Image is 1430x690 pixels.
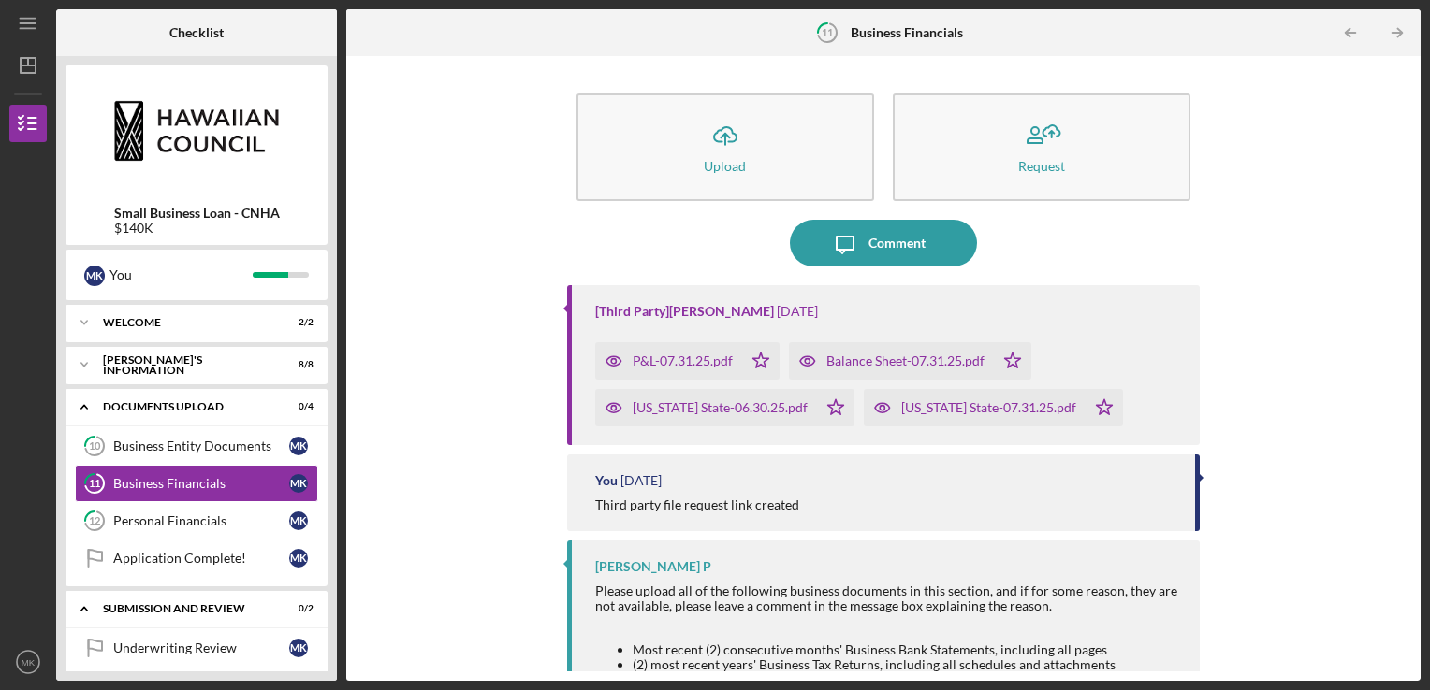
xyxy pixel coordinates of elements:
tspan: 10 [89,440,101,453]
a: 10Business Entity DocumentsMK [75,427,318,465]
div: DOCUMENTS UPLOAD [103,401,267,412]
a: Underwriting ReviewMK [75,629,318,667]
div: Personal Financials [113,513,289,528]
div: 8 / 8 [280,359,314,370]
div: $140K [114,221,280,236]
div: Business Financials [113,476,289,491]
button: Balance Sheet-07.31.25.pdf [789,342,1031,380]
tspan: 11 [89,478,100,490]
div: M K [289,549,308,568]
div: Underwriting Review [113,640,289,655]
div: M K [289,639,308,657]
div: [PERSON_NAME]'S INFORMATION [103,354,267,376]
div: 0 / 4 [280,401,314,412]
a: [PERSON_NAME] [669,303,774,319]
div: M K [84,266,105,286]
div: WELCOME [103,317,267,328]
li: (2) most recent years' Business Tax Returns, including all schedules and attachments [633,657,1182,672]
img: Product logo [66,75,328,187]
b: Checklist [169,25,224,40]
tspan: 12 [89,515,100,527]
button: Request [893,93,1190,201]
div: SUBMISSION AND REVIEW [103,603,267,614]
div: Balance Sheet-07.31.25.pdf [826,353,985,368]
time: 2025-08-08 22:16 [620,473,662,488]
a: 12Personal FinancialsMK [75,502,318,539]
div: Request [1018,159,1065,173]
button: [US_STATE] State-07.31.25.pdf [864,389,1123,426]
tspan: 11 [822,26,833,38]
div: M K [289,437,308,455]
div: Please upload all of the following business documents in this section, and if for some reason, th... [595,583,1182,613]
div: Application Complete! [113,551,289,566]
li: Most recent (2) consecutive months' Business Bank Statements, including all pages [633,642,1182,657]
b: Small Business Loan - CNHA [114,206,280,221]
div: Comment [868,220,926,266]
div: Third party file request link created [595,497,799,512]
div: 2 / 2 [280,317,314,328]
time: 2025-08-11 16:48 [777,304,818,319]
b: Business Financials [851,25,963,40]
div: [Third Party] [595,304,774,319]
button: Comment [790,220,977,266]
div: M K [289,474,308,493]
button: P&L-07.31.25.pdf [595,342,780,380]
a: 11Business FinancialsMK [75,465,318,502]
div: M K [289,511,308,530]
div: 0 / 2 [280,603,314,614]
div: [US_STATE] State-07.31.25.pdf [901,400,1076,415]
button: [US_STATE] State-06.30.25.pdf [595,389,854,426]
a: Application Complete!MK [75,539,318,577]
div: Upload [704,159,746,173]
div: You [595,473,618,488]
div: Business Entity Documents [113,438,289,453]
div: P&L-07.31.25.pdf [633,353,733,368]
button: MK [9,643,47,681]
div: [PERSON_NAME] P [595,559,711,574]
text: MK [22,657,36,668]
div: You [109,259,253,291]
div: [US_STATE] State-06.30.25.pdf [633,400,808,415]
button: Upload [576,93,874,201]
